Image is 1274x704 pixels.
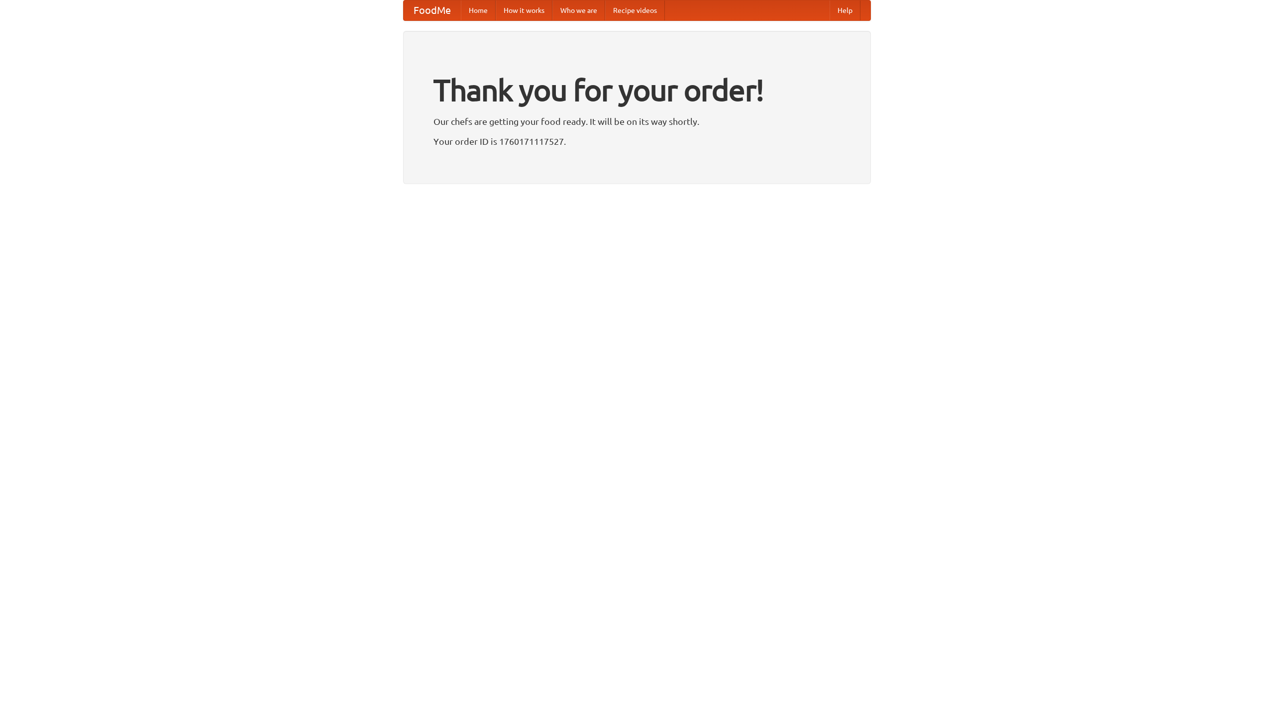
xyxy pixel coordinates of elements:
a: Help [830,0,860,20]
a: FoodMe [404,0,461,20]
p: Your order ID is 1760171117527. [433,134,841,149]
h1: Thank you for your order! [433,66,841,114]
p: Our chefs are getting your food ready. It will be on its way shortly. [433,114,841,129]
a: How it works [496,0,552,20]
a: Who we are [552,0,605,20]
a: Home [461,0,496,20]
a: Recipe videos [605,0,665,20]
